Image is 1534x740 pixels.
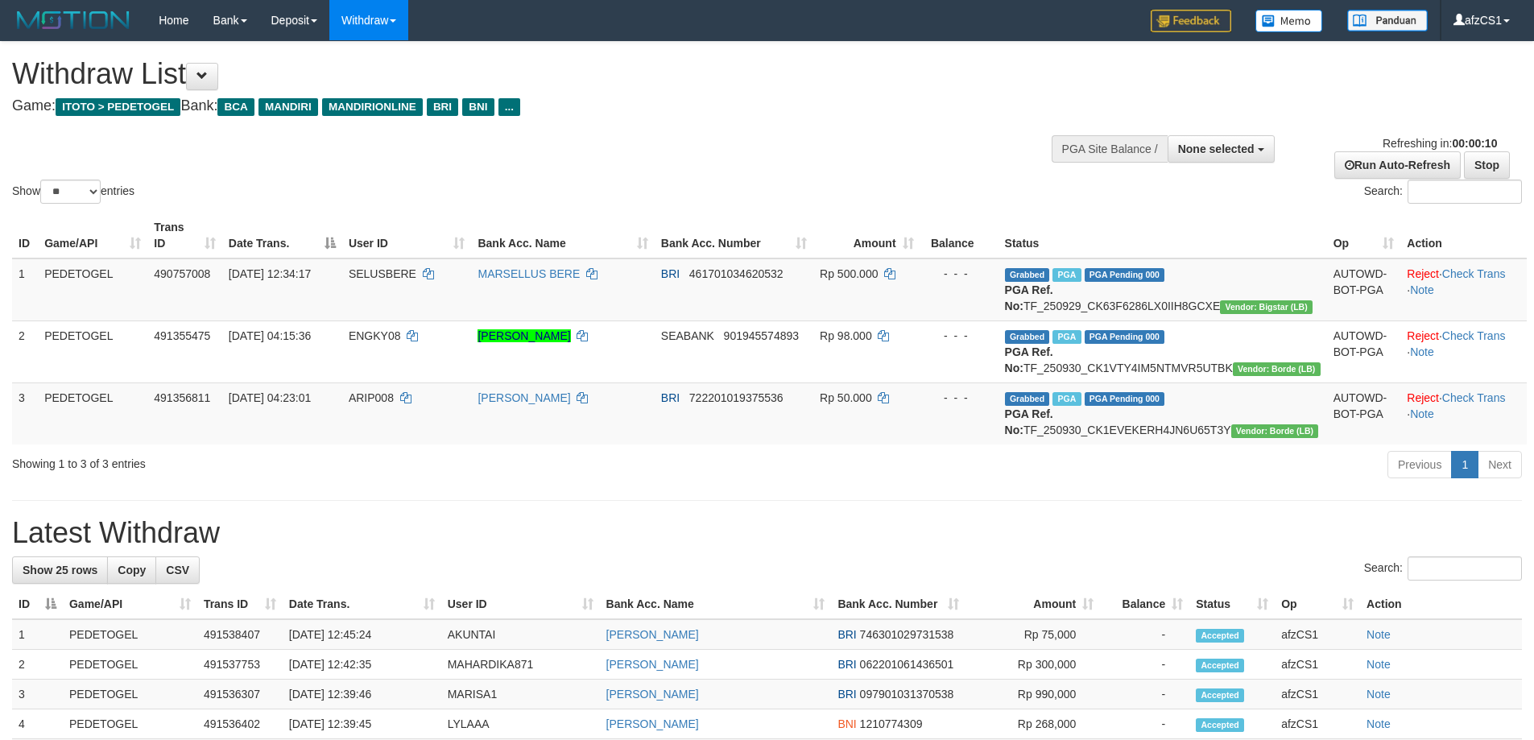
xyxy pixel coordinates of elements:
[1196,659,1244,672] span: Accepted
[1085,330,1165,344] span: PGA Pending
[820,329,872,342] span: Rp 98.000
[1100,709,1189,739] td: -
[217,98,254,116] span: BCA
[965,589,1100,619] th: Amount: activate to sort column ascending
[1367,717,1391,730] a: Note
[441,619,600,650] td: AKUNTAI
[283,650,441,680] td: [DATE] 12:42:35
[1364,180,1522,204] label: Search:
[349,391,394,404] span: ARIP008
[820,391,872,404] span: Rp 50.000
[258,98,318,116] span: MANDIRI
[689,267,784,280] span: Copy 461701034620532 to clipboard
[12,213,38,258] th: ID
[1407,391,1439,404] a: Reject
[1005,407,1053,436] b: PGA Ref. No:
[689,391,784,404] span: Copy 722201019375536 to clipboard
[1220,300,1313,314] span: Vendor URL: https://dashboard.q2checkout.com/secure
[1360,589,1522,619] th: Action
[478,329,570,342] a: [PERSON_NAME]
[1085,268,1165,282] span: PGA Pending
[1347,10,1428,31] img: panduan.png
[920,213,999,258] th: Balance
[12,709,63,739] td: 4
[283,709,441,739] td: [DATE] 12:39:45
[478,267,580,280] a: MARSELLUS BERE
[118,564,146,577] span: Copy
[38,320,147,382] td: PEDETOGEL
[1100,589,1189,619] th: Balance: activate to sort column ascending
[12,58,1007,90] h1: Withdraw List
[1005,268,1050,282] span: Grabbed
[38,382,147,444] td: PEDETOGEL
[965,680,1100,709] td: Rp 990,000
[12,320,38,382] td: 2
[23,564,97,577] span: Show 25 rows
[1052,135,1168,163] div: PGA Site Balance /
[1451,451,1478,478] a: 1
[1178,143,1255,155] span: None selected
[1410,345,1434,358] a: Note
[155,556,200,584] a: CSV
[12,449,627,472] div: Showing 1 to 3 of 3 entries
[1100,650,1189,680] td: -
[283,589,441,619] th: Date Trans.: activate to sort column ascending
[837,658,856,671] span: BRI
[661,329,714,342] span: SEABANK
[1052,268,1081,282] span: Marked by afzCS1
[283,619,441,650] td: [DATE] 12:45:24
[1367,628,1391,641] a: Note
[1383,137,1497,150] span: Refreshing in:
[606,628,699,641] a: [PERSON_NAME]
[12,680,63,709] td: 3
[197,709,283,739] td: 491536402
[12,98,1007,114] h4: Game: Bank:
[927,266,992,282] div: - - -
[478,391,570,404] a: [PERSON_NAME]
[1408,556,1522,581] input: Search:
[1400,213,1527,258] th: Action
[441,680,600,709] td: MARISA1
[860,628,954,641] span: Copy 746301029731538 to clipboard
[1275,589,1360,619] th: Op: activate to sort column ascending
[813,213,920,258] th: Amount: activate to sort column ascending
[1052,392,1081,406] span: Marked by afzCS1
[1410,283,1434,296] a: Note
[999,382,1327,444] td: TF_250930_CK1EVEKERH4JN6U65T3Y
[1189,589,1275,619] th: Status: activate to sort column ascending
[1400,320,1527,382] td: · ·
[606,717,699,730] a: [PERSON_NAME]
[1442,267,1506,280] a: Check Trans
[1255,10,1323,32] img: Button%20Memo.svg
[860,717,923,730] span: Copy 1210774309 to clipboard
[1387,451,1452,478] a: Previous
[1275,709,1360,739] td: afzCS1
[661,391,680,404] span: BRI
[63,589,197,619] th: Game/API: activate to sort column ascending
[837,628,856,641] span: BRI
[1005,345,1053,374] b: PGA Ref. No:
[197,619,283,650] td: 491538407
[1407,329,1439,342] a: Reject
[1100,680,1189,709] td: -
[12,650,63,680] td: 2
[965,709,1100,739] td: Rp 268,000
[63,709,197,739] td: PEDETOGEL
[820,267,878,280] span: Rp 500.000
[1275,650,1360,680] td: afzCS1
[12,180,134,204] label: Show entries
[1275,680,1360,709] td: afzCS1
[1327,382,1401,444] td: AUTOWD-BOT-PGA
[1408,180,1522,204] input: Search:
[38,258,147,321] td: PEDETOGEL
[999,213,1327,258] th: Status
[965,619,1100,650] td: Rp 75,000
[147,213,222,258] th: Trans ID: activate to sort column ascending
[1400,258,1527,321] td: · ·
[999,320,1327,382] td: TF_250930_CK1VTY4IM5NTMVR5UTBK
[661,267,680,280] span: BRI
[1367,658,1391,671] a: Note
[166,564,189,577] span: CSV
[349,267,416,280] span: SELUSBERE
[1233,362,1321,376] span: Vendor URL: https://dashboard.q2checkout.com/secure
